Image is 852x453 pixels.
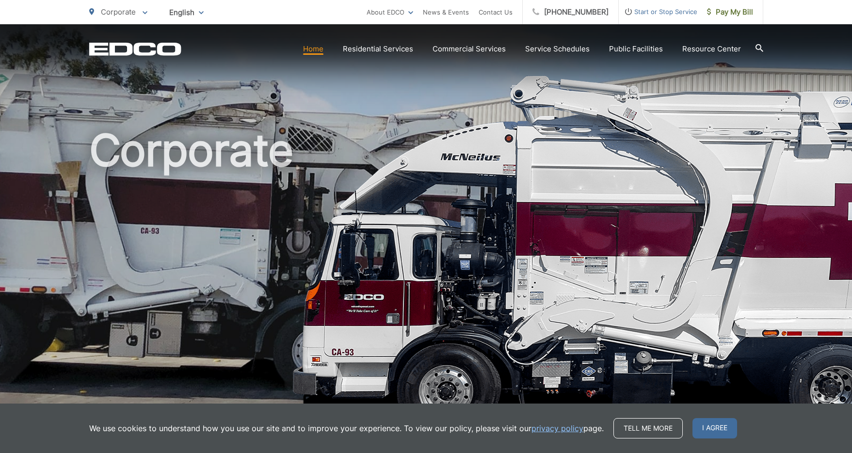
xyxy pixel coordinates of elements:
a: Public Facilities [609,43,663,55]
a: Contact Us [479,6,513,18]
span: Corporate [101,7,136,16]
a: Resource Center [682,43,741,55]
a: Commercial Services [433,43,506,55]
span: Pay My Bill [707,6,753,18]
a: privacy policy [531,422,583,434]
a: News & Events [423,6,469,18]
a: Tell me more [613,418,683,438]
a: Home [303,43,323,55]
span: English [162,4,211,21]
a: Service Schedules [525,43,590,55]
a: EDCD logo. Return to the homepage. [89,42,181,56]
a: Residential Services [343,43,413,55]
p: We use cookies to understand how you use our site and to improve your experience. To view our pol... [89,422,604,434]
span: I agree [692,418,737,438]
a: About EDCO [367,6,413,18]
h1: Corporate [89,126,763,433]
